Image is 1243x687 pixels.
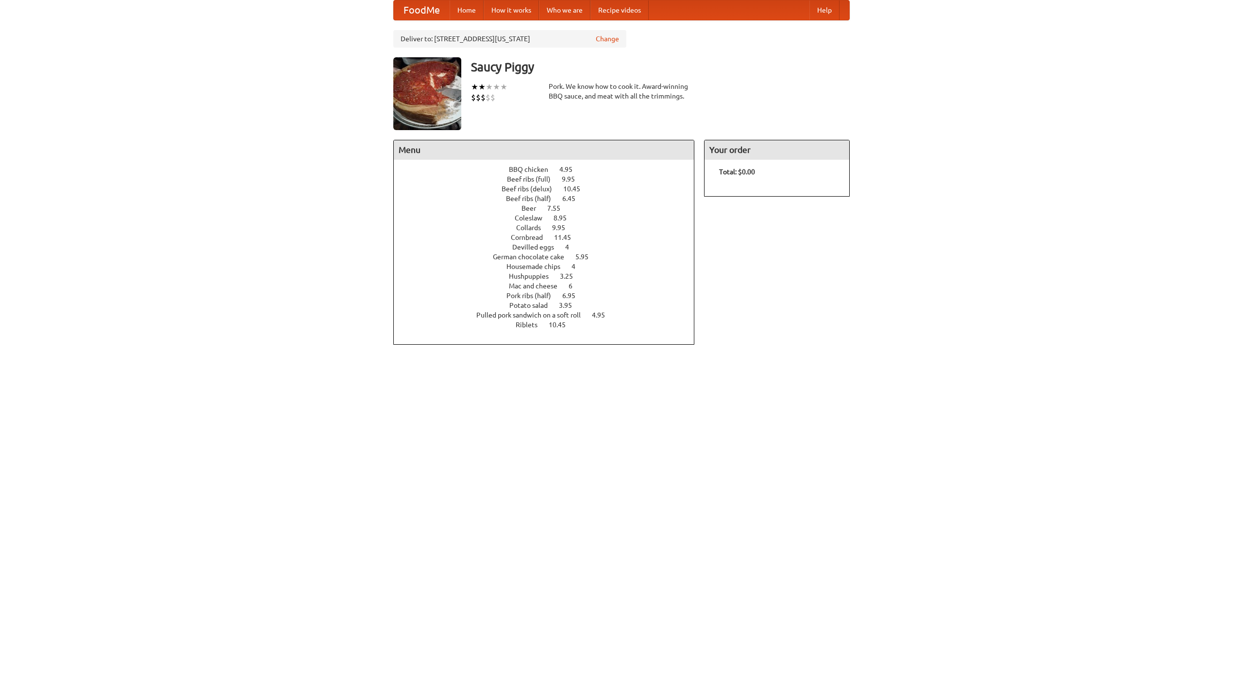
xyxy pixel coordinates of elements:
h4: Menu [394,140,694,160]
li: $ [490,92,495,103]
a: Devilled eggs 4 [512,243,587,251]
a: How it works [484,0,539,20]
span: 3.95 [559,302,582,309]
div: Deliver to: [STREET_ADDRESS][US_STATE] [393,30,626,48]
span: 4.95 [592,311,615,319]
a: Beef ribs (full) 9.95 [507,175,593,183]
a: Mac and cheese 6 [509,282,590,290]
a: Housemade chips 4 [506,263,593,270]
span: German chocolate cake [493,253,574,261]
a: Pork ribs (half) 6.95 [506,292,593,300]
span: 8.95 [554,214,576,222]
h4: Your order [705,140,849,160]
span: 4 [565,243,579,251]
span: Pulled pork sandwich on a soft roll [476,311,590,319]
a: Collards 9.95 [516,224,583,232]
li: $ [486,92,490,103]
span: 4 [571,263,585,270]
a: FoodMe [394,0,450,20]
h3: Saucy Piggy [471,57,850,77]
span: Housemade chips [506,263,570,270]
span: BBQ chicken [509,166,558,173]
span: 9.95 [552,224,575,232]
span: Mac and cheese [509,282,567,290]
a: Change [596,34,619,44]
span: Devilled eggs [512,243,564,251]
li: ★ [471,82,478,92]
li: $ [476,92,481,103]
span: 10.45 [563,185,590,193]
span: Beer [521,204,546,212]
span: 4.95 [559,166,582,173]
span: Beef ribs (delux) [502,185,562,193]
a: BBQ chicken 4.95 [509,166,590,173]
a: Riblets 10.45 [516,321,584,329]
span: Potato salad [509,302,557,309]
a: Help [809,0,840,20]
a: Pulled pork sandwich on a soft roll 4.95 [476,311,623,319]
span: Riblets [516,321,547,329]
div: Pork. We know how to cook it. Award-winning BBQ sauce, and meat with all the trimmings. [549,82,694,101]
span: Collards [516,224,551,232]
a: Potato salad 3.95 [509,302,590,309]
a: German chocolate cake 5.95 [493,253,606,261]
li: ★ [486,82,493,92]
span: 7.55 [547,204,570,212]
li: ★ [478,82,486,92]
a: Who we are [539,0,590,20]
span: 6 [569,282,582,290]
a: Beef ribs (half) 6.45 [506,195,593,202]
span: 5.95 [575,253,598,261]
li: $ [471,92,476,103]
span: Cornbread [511,234,553,241]
a: Cornbread 11.45 [511,234,589,241]
a: Beef ribs (delux) 10.45 [502,185,598,193]
li: ★ [493,82,500,92]
span: Coleslaw [515,214,552,222]
span: Pork ribs (half) [506,292,561,300]
b: Total: $0.00 [719,168,755,176]
img: angular.jpg [393,57,461,130]
span: Beef ribs (full) [507,175,560,183]
span: Beef ribs (half) [506,195,561,202]
span: 6.95 [562,292,585,300]
span: Hushpuppies [509,272,558,280]
a: Hushpuppies 3.25 [509,272,591,280]
span: 11.45 [554,234,581,241]
span: 9.95 [562,175,585,183]
a: Coleslaw 8.95 [515,214,585,222]
a: Recipe videos [590,0,649,20]
span: 10.45 [549,321,575,329]
span: 6.45 [562,195,585,202]
li: $ [481,92,486,103]
a: Beer 7.55 [521,204,578,212]
span: 3.25 [560,272,583,280]
li: ★ [500,82,507,92]
a: Home [450,0,484,20]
